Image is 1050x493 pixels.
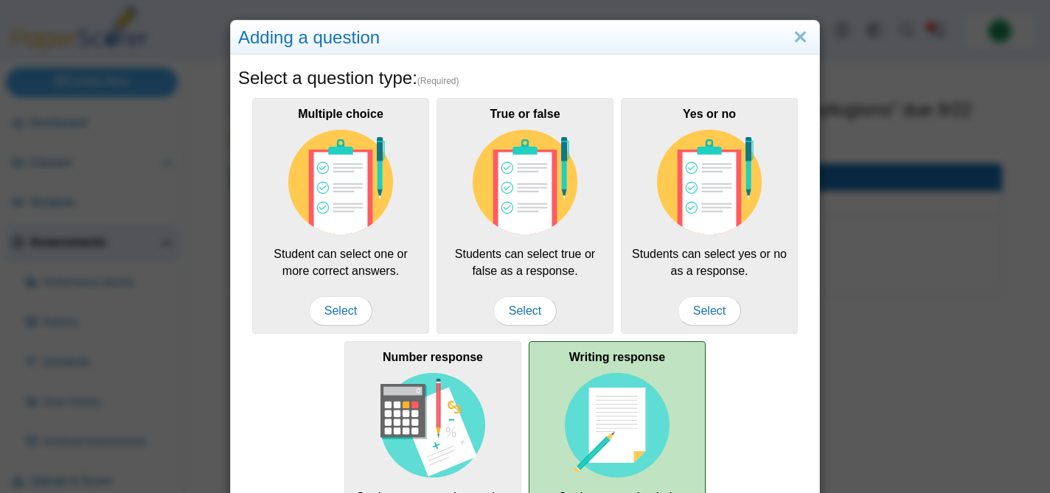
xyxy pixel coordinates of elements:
div: Adding a question [231,21,819,55]
img: item-type-multiple-choice.svg [288,130,393,234]
b: Writing response [569,351,665,363]
div: Students can select yes or no as a response. [621,98,798,334]
h5: Select a question type: [238,66,812,91]
b: True or false [490,108,560,120]
a: Close [789,25,812,50]
img: item-type-number-response.svg [380,373,485,478]
img: item-type-multiple-choice.svg [657,130,762,234]
div: Students can select true or false as a response. [437,98,613,334]
b: Number response [383,351,483,363]
img: item-type-multiple-choice.svg [473,130,577,234]
img: item-type-writing-response.svg [565,373,670,478]
span: Select [678,296,741,326]
span: Select [309,296,372,326]
span: Select [493,296,557,326]
div: Student can select one or more correct answers. [252,98,429,334]
span: (Required) [417,75,459,88]
b: Yes or no [683,108,736,120]
b: Multiple choice [298,108,383,120]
